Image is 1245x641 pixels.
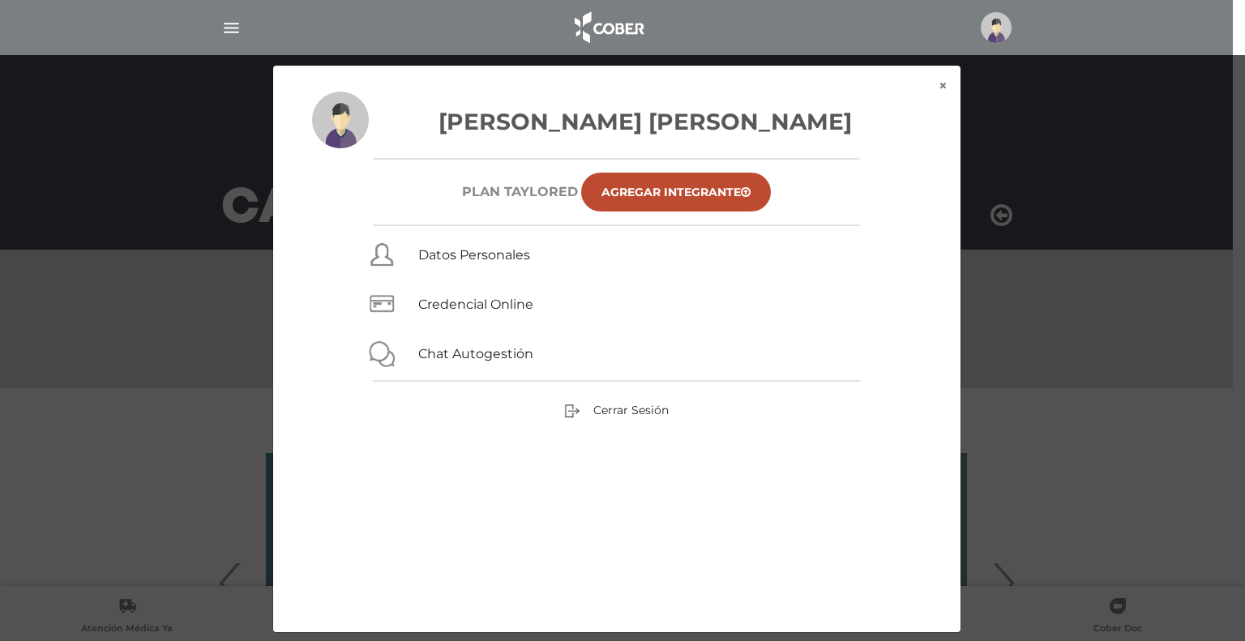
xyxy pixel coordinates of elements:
img: profile-placeholder.svg [312,92,369,148]
img: profile-placeholder.svg [981,12,1012,43]
span: Cerrar Sesión [593,403,669,417]
h3: [PERSON_NAME] [PERSON_NAME] [312,105,922,139]
a: Datos Personales [418,247,530,263]
h6: Plan TAYLORED [462,184,578,199]
a: Cerrar Sesión [564,402,669,417]
img: logo_cober_home-white.png [566,8,651,47]
a: Credencial Online [418,297,533,312]
a: Chat Autogestión [418,346,533,361]
button: × [926,66,960,106]
img: sign-out.png [564,403,580,419]
img: Cober_menu-lines-white.svg [221,18,242,38]
a: Agregar Integrante [581,173,771,212]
